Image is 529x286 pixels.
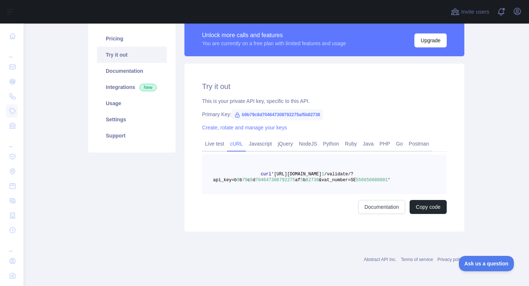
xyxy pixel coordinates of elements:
[240,178,242,183] span: b
[97,79,167,95] a: Integrations New
[459,256,514,271] iframe: Toggle Customer Support
[97,47,167,63] a: Try it out
[414,33,447,47] button: Upgrade
[242,178,247,183] span: 79
[255,178,295,183] span: 704647308792275
[6,238,18,253] div: ...
[319,178,356,183] span: &vat_number=SE
[393,138,406,150] a: Go
[261,172,271,177] span: curl
[97,111,167,128] a: Settings
[342,138,360,150] a: Ruby
[449,6,491,18] button: Invite users
[253,178,255,183] span: d
[202,81,447,92] h2: Try it out
[295,178,300,183] span: af
[321,172,324,177] span: 1
[6,44,18,59] div: ...
[231,109,323,120] span: b9b79c8d704647308792275af5b82736
[306,178,319,183] span: 82736
[97,95,167,111] a: Usage
[202,125,287,131] a: Create, rotate and manage your keys
[356,178,388,183] span: 556656688001
[248,178,250,183] span: c
[140,84,156,91] span: New
[275,138,296,150] a: jQuery
[202,40,346,47] div: You are currently on a free plan with limited features and usage
[97,128,167,144] a: Support
[401,257,433,262] a: Terms of service
[364,257,397,262] a: Abstract API Inc.
[438,257,464,262] a: Privacy policy
[6,134,18,149] div: ...
[301,178,303,183] span: 5
[410,200,447,214] button: Copy code
[303,178,306,183] span: b
[202,111,447,118] div: Primary Key:
[388,178,390,183] span: '
[296,138,320,150] a: NodeJS
[202,138,227,150] a: Live test
[377,138,393,150] a: PHP
[246,138,275,150] a: Javascript
[406,138,432,150] a: Postman
[97,31,167,47] a: Pricing
[271,172,321,177] span: '[URL][DOMAIN_NAME]
[360,138,377,150] a: Java
[227,138,246,150] a: cURL
[320,138,342,150] a: Python
[97,63,167,79] a: Documentation
[358,200,405,214] a: Documentation
[250,178,253,183] span: 8
[237,178,240,183] span: 9
[202,97,447,105] div: This is your private API key, specific to this API.
[461,8,489,16] span: Invite users
[202,31,346,40] div: Unlock more calls and features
